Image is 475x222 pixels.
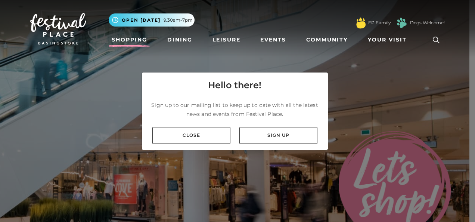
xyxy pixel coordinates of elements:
a: Events [257,33,289,47]
a: Community [303,33,351,47]
h4: Hello there! [208,78,261,92]
button: Open [DATE] 9.30am-7pm [109,13,195,27]
a: FP Family [368,19,391,26]
a: Close [152,127,230,144]
a: Dining [164,33,195,47]
span: 9.30am-7pm [164,17,193,24]
a: Your Visit [365,33,413,47]
p: Sign up to our mailing list to keep up to date with all the latest news and events from Festival ... [148,101,322,118]
a: Dogs Welcome! [410,19,445,26]
span: Open [DATE] [122,17,161,24]
span: Your Visit [368,36,407,44]
a: Leisure [209,33,243,47]
img: Festival Place Logo [30,13,86,44]
a: Sign up [239,127,317,144]
a: Shopping [109,33,150,47]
